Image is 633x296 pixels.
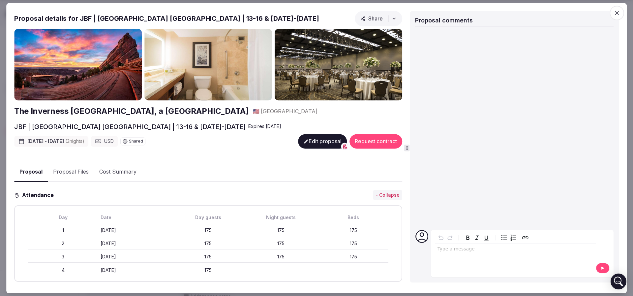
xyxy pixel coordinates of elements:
button: Create link [521,233,530,242]
div: Night guests [246,214,316,221]
a: The Inverness [GEOGRAPHIC_DATA], a [GEOGRAPHIC_DATA] [14,106,249,117]
div: Date [101,214,170,221]
img: Gallery photo 1 [14,29,142,101]
span: Share [360,15,383,22]
span: ( 3 night s ) [65,138,84,144]
div: 4 [28,267,98,274]
div: 175 [173,227,243,234]
span: Proposal comments [415,17,473,24]
span: [GEOGRAPHIC_DATA] [261,108,317,115]
img: Gallery photo 3 [275,29,402,101]
div: Day guests [173,214,243,221]
button: Edit proposal [298,134,347,148]
button: Numbered list [509,233,518,242]
div: 175 [318,227,388,234]
div: 175 [318,254,388,260]
span: Shared [129,139,143,143]
button: Share [355,11,402,26]
div: [DATE] [101,254,170,260]
div: 175 [173,241,243,247]
div: editable markdown [435,243,596,256]
div: toggle group [499,233,518,242]
div: 175 [173,254,243,260]
button: Italic [472,233,482,242]
button: 🇺🇸 [253,108,259,115]
button: Proposal Files [48,163,94,182]
img: Gallery photo 2 [144,29,272,101]
button: Bold [463,233,472,242]
div: 2 [28,241,98,247]
button: Bulleted list [499,233,509,242]
h3: Attendance [19,191,59,199]
button: Underline [482,233,491,242]
div: Beds [318,214,388,221]
button: Cost Summary [94,163,142,182]
div: 175 [173,267,243,274]
div: [DATE] [101,227,170,234]
div: 175 [246,254,316,260]
div: USD [91,136,118,147]
div: [DATE] [101,241,170,247]
h2: JBF | [GEOGRAPHIC_DATA] [GEOGRAPHIC_DATA] | 13-16 & [DATE]-[DATE] [14,122,246,131]
button: Request contract [349,134,402,148]
span: [DATE] - [DATE] [27,138,84,145]
span: 🇺🇸 [253,108,259,115]
div: 175 [246,241,316,247]
div: Expire s [DATE] [248,123,281,130]
div: [DATE] [101,267,170,274]
div: 1 [28,227,98,234]
button: Proposal [14,162,48,182]
div: 175 [318,241,388,247]
div: 175 [246,227,316,234]
div: Day [28,214,98,221]
div: 3 [28,254,98,260]
button: - Collapse [373,190,402,200]
h2: Proposal details for JBF | [GEOGRAPHIC_DATA] [GEOGRAPHIC_DATA] | 13-16 & [DATE]-[DATE] [14,14,319,23]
